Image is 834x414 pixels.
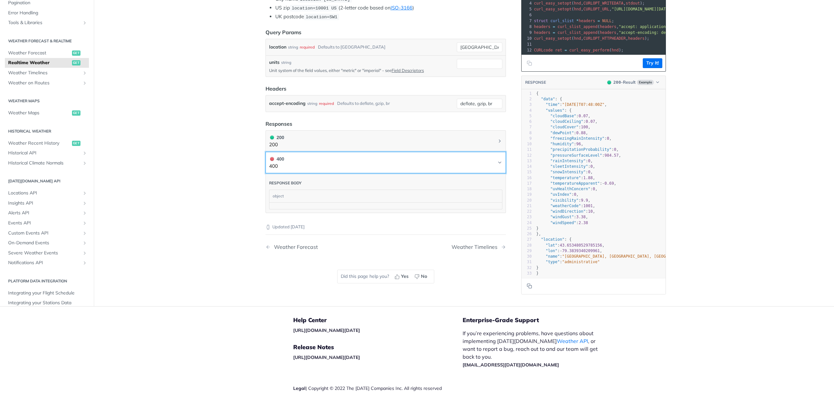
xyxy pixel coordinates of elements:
span: "precipitationProbability" [550,147,611,152]
span: ( , ); [534,24,685,29]
div: 32 [522,265,532,270]
div: Response body [269,180,302,186]
div: 7 [522,18,533,24]
div: 5 [522,6,533,12]
button: Show subpages for Weather on Routes [82,80,87,85]
span: : , [536,159,593,163]
div: 15 [522,169,532,175]
span: : , [536,170,593,174]
span: : , [536,209,595,214]
div: 12 [522,47,533,53]
span: CURLOPT_URL [583,7,609,11]
nav: Pagination Controls [266,237,506,257]
h5: Release Notes [293,343,463,351]
span: "cloudCeiling" [550,119,583,124]
button: Show subpages for Locations API [82,191,87,196]
div: 10 [522,141,532,147]
div: 18 [522,186,532,192]
span: headers [579,19,595,23]
button: Show subpages for Insights API [82,201,87,206]
span: On-Demand Events [8,240,80,246]
span: Weather Recent History [8,140,70,146]
p: 400 [269,163,284,170]
h2: [DATE][DOMAIN_NAME] API [5,178,89,184]
span: 9.9 [581,198,588,202]
a: Events APIShow subpages for Events API [5,218,89,228]
div: Query Params [266,28,301,36]
span: CURLOPT_WRITEDATA [583,1,624,6]
span: Realtime Weather [8,60,70,66]
span: "location" [541,237,564,242]
span: "lat" [546,243,557,247]
span: : , [536,119,597,124]
span: "time" [546,102,560,107]
button: RESPONSE [525,79,546,86]
span: get [72,50,80,56]
div: 19 [522,192,532,197]
span: : , [536,254,788,259]
div: | Copyright © 2022 The [DATE] Companies Inc. All rights reserved [293,385,463,392]
span: 200 [613,80,621,85]
div: 16 [522,175,532,180]
h5: Help Center [293,316,463,324]
div: 20 [522,197,532,203]
span: : , [536,243,605,247]
span: "administrative" [562,260,600,264]
span: : , [536,187,597,191]
span: "temperatureApparent" [550,181,600,186]
div: - Result [613,79,636,86]
span: "windSpeed" [550,220,576,225]
span: ret [555,48,562,52]
span: : , [536,204,595,208]
span: Historical Climate Normals [8,160,80,166]
div: string [281,60,291,65]
span: "windGust" [550,215,574,219]
span: Weather on Routes [8,79,80,86]
span: - [602,181,604,186]
h2: Weather Maps [5,98,89,104]
li: UK postcode [275,13,506,21]
div: 3 [522,102,532,107]
button: Try It! [643,58,662,68]
div: 2 [522,96,532,102]
a: Weather TimelinesShow subpages for Weather Timelines [5,68,89,78]
span: curl_slist [551,19,574,23]
div: 23 [522,214,532,220]
span: 1001 [583,204,593,208]
div: 6 [522,119,532,124]
a: Notifications APIShow subpages for Notifications API [5,258,89,268]
div: object [269,190,500,202]
span: : , [536,181,616,186]
a: ISO-3166 [391,5,412,11]
a: Integrating your Flight Schedule [5,288,89,298]
span: Severe Weather Events [8,250,80,256]
span: "uvIndex" [550,192,571,197]
span: 0.88 [576,130,586,135]
span: 100 [581,125,588,129]
span: : [536,220,588,225]
svg: Chevron [497,160,502,165]
span: "pressureSurfaceLevel" [550,153,602,157]
span: } [536,265,539,270]
span: Weather Timelines [8,70,80,76]
span: NULL [602,19,612,23]
a: Next Page: Weather Timelines [452,244,506,250]
div: Defaults to [GEOGRAPHIC_DATA] [318,42,385,52]
button: Show subpages for Notifications API [82,260,87,265]
span: "windDirection" [550,209,585,214]
a: Previous Page: Weather Forecast [266,244,368,250]
span: ( , , ); [534,36,649,41]
p: Unit system of the field values, either "metric" or "imperial" - see [269,67,454,73]
span: headers [600,30,616,35]
span: : , [536,102,607,107]
span: hnd [574,7,581,11]
span: "data" [541,97,555,101]
div: 9 [522,30,533,36]
span: "temperature" [550,175,581,180]
span: "humidity" [550,142,574,146]
div: 29 [522,248,532,254]
span: No [421,273,427,280]
p: 200 [269,141,284,149]
span: hnd [574,1,581,6]
div: 8 [522,24,533,30]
